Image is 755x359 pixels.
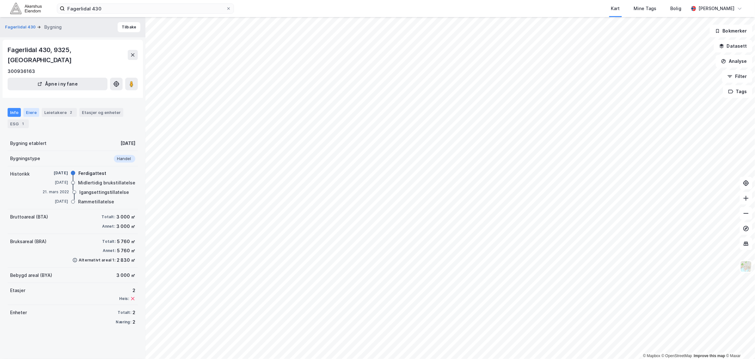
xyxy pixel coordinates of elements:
[10,213,48,221] div: Bruttoareal (BTA)
[43,189,69,195] div: 21. mars 2022
[117,238,135,245] div: 5 760 ㎡
[78,170,106,177] div: Ferdigattest
[118,22,140,32] button: Tilbake
[611,5,620,12] div: Kart
[116,223,135,230] div: 3 000 ㎡
[78,198,114,206] div: Rammetillatelse
[740,260,752,272] img: Z
[10,170,30,178] div: Historikk
[119,296,129,301] div: Heis:
[8,68,35,75] div: 300936163
[10,287,25,294] div: Etasjer
[42,108,77,117] div: Leietakere
[10,309,27,316] div: Enheter
[103,248,116,253] div: Annet:
[722,70,752,83] button: Filter
[10,155,40,162] div: Bygningstype
[118,310,131,315] div: Totalt:
[102,214,115,219] div: Totalt:
[116,213,135,221] div: 3 000 ㎡
[43,170,68,176] div: [DATE]
[116,272,135,279] div: 3 000 ㎡
[723,329,755,359] iframe: Chat Widget
[10,272,52,279] div: Bebygd areal (BYA)
[671,5,682,12] div: Bolig
[643,354,660,358] a: Mapbox
[699,5,735,12] div: [PERSON_NAME]
[82,110,121,115] div: Etasjer og enheter
[79,258,115,263] div: Alternativt areal 1:
[8,45,128,65] div: Fagerlidal 430, 9325, [GEOGRAPHIC_DATA]
[723,329,755,359] div: Kontrollprogram for chat
[119,287,135,294] div: 2
[117,256,135,264] div: 2 830 ㎡
[10,140,46,147] div: Bygning etablert
[132,318,135,326] div: 2
[694,354,725,358] a: Improve this map
[662,354,692,358] a: OpenStreetMap
[20,121,26,127] div: 1
[68,109,74,116] div: 2
[23,108,39,117] div: Eiere
[116,320,131,325] div: Næring:
[8,119,29,128] div: ESG
[43,199,68,204] div: [DATE]
[120,140,135,147] div: [DATE]
[102,224,115,229] div: Annet:
[716,55,752,68] button: Analyse
[714,40,752,52] button: Datasett
[8,108,21,117] div: Info
[5,24,37,30] button: Fagerlidal 430
[65,4,226,13] input: Søk på adresse, matrikkel, gårdeiere, leietakere eller personer
[132,309,135,316] div: 2
[10,238,46,245] div: Bruksareal (BRA)
[78,179,135,187] div: Midlertidig brukstillatelse
[44,23,62,31] div: Bygning
[79,188,129,196] div: Igangsettingstillatelse
[634,5,657,12] div: Mine Tags
[102,239,116,244] div: Totalt:
[10,3,42,14] img: akershus-eiendom-logo.9091f326c980b4bce74ccdd9f866810c.svg
[8,78,107,90] button: Åpne i ny fane
[710,25,752,37] button: Bokmerker
[117,247,135,254] div: 5 760 ㎡
[43,180,68,185] div: [DATE]
[723,85,752,98] button: Tags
